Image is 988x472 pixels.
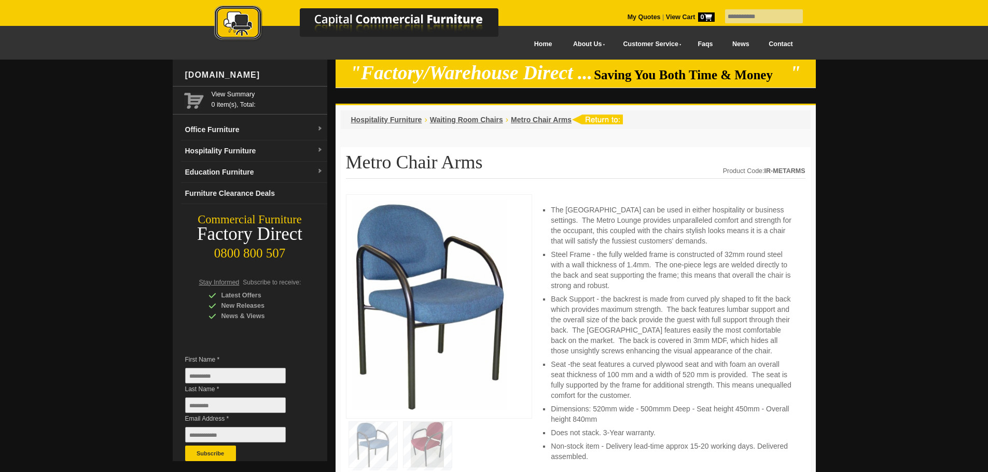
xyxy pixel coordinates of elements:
div: Commercial Furniture [173,212,327,227]
a: Furniture Clearance Deals [181,183,327,204]
li: Dimensions: 520mm wide - 500mmm Deep - Seat height 450mm - Overall height 840mm [551,404,795,424]
a: Waiting Room Chairs [430,116,503,124]
em: "Factory/Warehouse Direct ... [350,62,592,83]
span: Back Support - the backrest is made from curved ply shaped to fit the back which provides maximum... [551,295,790,355]
div: Factory Direct [173,227,327,241]
div: [DOMAIN_NAME] [181,60,327,91]
img: dropdown [317,126,323,132]
a: Metro Chair Arms [511,116,572,124]
div: New Releases [208,301,307,311]
div: Product Code: [723,166,805,176]
a: Customer Service [611,33,688,56]
a: Faqs [688,33,723,56]
span: Subscribe to receive: [243,279,301,286]
input: Email Address * [185,427,286,442]
span: First Name * [185,354,301,365]
a: Contact [759,33,802,56]
div: 0800 800 507 [173,241,327,261]
a: View Summary [212,89,323,99]
em: " [790,62,801,83]
li: Non-stock item - Delivery lead-time approx 15-20 working days. Delivered assembled. [551,441,795,462]
a: News [722,33,759,56]
a: View Cart0 [664,13,714,21]
li: The [GEOGRAPHIC_DATA] can be used in either hospitality or business settings. The Metro Lounge pr... [551,205,795,246]
strong: View Cart [666,13,715,21]
img: Metro Chair Arms [352,200,507,410]
button: Subscribe [185,446,236,461]
img: return to [572,115,623,124]
a: Hospitality Furniture [351,116,422,124]
h1: Metro Chair Arms [346,152,805,179]
span: Stay Informed [199,279,240,286]
div: Latest Offers [208,290,307,301]
a: Education Furnituredropdown [181,162,327,183]
a: Office Furnituredropdown [181,119,327,140]
a: Capital Commercial Furniture Logo [186,5,549,46]
img: Capital Commercial Furniture Logo [186,5,549,43]
span: 0 [698,12,715,22]
img: dropdown [317,147,323,153]
strong: IR-METARMS [764,167,805,175]
span: Email Address * [185,413,301,424]
span: Steel Frame - the fully welded frame is constructed of 32mm round steel with a wall thickness of ... [551,250,790,290]
a: My Quotes [628,13,661,21]
a: About Us [562,33,611,56]
li: › [424,115,427,125]
span: 0 item(s), Total: [212,89,323,108]
span: Saving You Both Time & Money [594,68,788,82]
span: Last Name * [185,384,301,394]
img: dropdown [317,168,323,175]
input: First Name * [185,368,286,383]
li: › [506,115,508,125]
div: News & Views [208,311,307,321]
input: Last Name * [185,397,286,413]
span: Seat -the seat features a curved plywood seat and with foam an overall seat thickness of 100 mm a... [551,360,791,399]
a: Hospitality Furnituredropdown [181,140,327,162]
li: Does not stack. 3-Year warranty. [551,427,795,438]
